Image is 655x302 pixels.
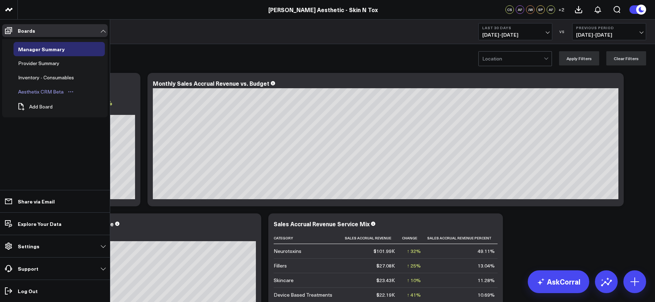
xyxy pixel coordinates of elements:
[18,243,39,249] p: Settings
[478,262,495,269] div: 13.04%
[18,288,38,294] p: Log Out
[576,26,642,30] b: Previous Period
[407,291,421,298] div: ↑ 41%
[18,198,55,204] p: Share via Email
[274,277,294,284] div: Skincare
[18,221,61,227] p: Explore Your Data
[558,7,564,12] span: + 2
[376,262,395,269] div: $27.08K
[407,262,421,269] div: ↑ 25%
[14,56,75,70] a: Provider SummaryOpen board menu
[65,89,76,95] button: Open board menu
[478,277,495,284] div: 11.28%
[153,79,269,87] div: Monthly Sales Accrual Revenue vs. Budget
[16,88,65,96] div: Aesthetix CRM Beta
[274,262,287,269] div: Fillers
[482,32,548,38] span: [DATE] - [DATE]
[376,291,395,298] div: $22.19K
[18,266,38,271] p: Support
[547,5,555,14] div: AF
[16,73,76,82] div: Inventory - Consumables
[18,28,35,33] p: Boards
[14,42,80,56] a: Manager SummaryOpen board menu
[407,248,421,255] div: ↑ 32%
[29,104,53,110] span: Add Board
[516,5,524,14] div: AF
[572,23,646,40] button: Previous Period[DATE]-[DATE]
[345,232,401,244] th: Sales Accrual Revenue
[401,232,427,244] th: Change
[274,291,332,298] div: Device Based Treatments
[14,85,79,99] a: Aesthetix CRM BetaOpen board menu
[16,45,66,53] div: Manager Summary
[2,285,108,297] a: Log Out
[557,5,565,14] button: +2
[14,70,89,85] a: Inventory - ConsumablesOpen board menu
[407,277,421,284] div: ↑ 10%
[559,51,599,65] button: Apply Filters
[427,232,501,244] th: Sales Accrual Revenue Percent
[268,6,378,14] a: [PERSON_NAME] Aesthetic - Skin N Tox
[478,23,552,40] button: Last 30 Days[DATE]-[DATE]
[14,99,56,115] button: Add Board
[536,5,545,14] div: SP
[606,51,646,65] button: Clear Filters
[376,277,395,284] div: $23.43K
[32,235,256,241] div: Previous: $36.29K
[576,32,642,38] span: [DATE] - [DATE]
[274,248,301,255] div: Neurotoxins
[374,248,395,255] div: $101.99K
[528,270,589,293] a: AskCorral
[274,232,345,244] th: Category
[556,30,569,34] div: VS
[16,59,61,68] div: Provider Summary
[478,248,495,255] div: 49.11%
[526,5,535,14] div: JW
[482,26,548,30] b: Last 30 Days
[505,5,514,14] div: CS
[274,220,370,228] div: Sales Accrual Revenue Service Mix
[478,291,495,298] div: 10.69%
